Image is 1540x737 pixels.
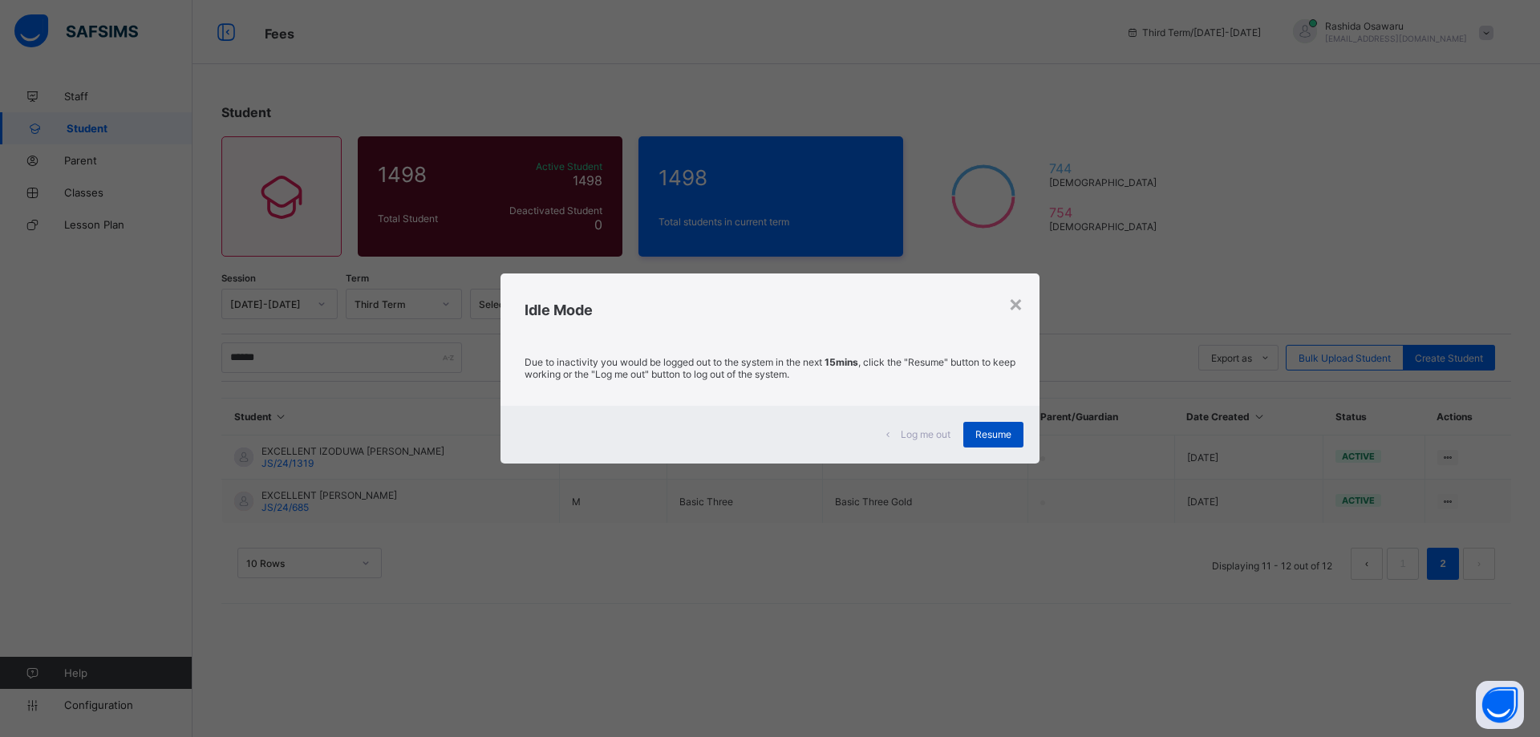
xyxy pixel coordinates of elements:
[1008,290,1023,317] div: ×
[825,356,858,368] strong: 15mins
[1476,681,1524,729] button: Open asap
[901,428,950,440] span: Log me out
[525,356,1015,380] p: Due to inactivity you would be logged out to the system in the next , click the "Resume" button t...
[525,302,1015,318] h2: Idle Mode
[975,428,1011,440] span: Resume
